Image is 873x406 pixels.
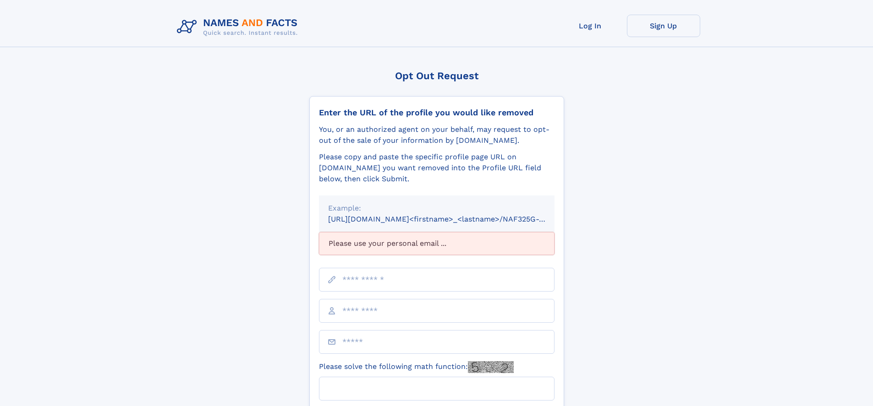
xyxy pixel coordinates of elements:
a: Sign Up [627,15,700,37]
small: [URL][DOMAIN_NAME]<firstname>_<lastname>/NAF325G-xxxxxxxx [328,215,572,223]
div: Enter the URL of the profile you would like removed [319,108,555,118]
div: Please copy and paste the specific profile page URL on [DOMAIN_NAME] you want removed into the Pr... [319,152,555,184]
a: Log In [554,15,627,37]
img: Logo Names and Facts [173,15,305,39]
div: Please use your personal email ... [319,232,555,255]
div: You, or an authorized agent on your behalf, may request to opt-out of the sale of your informatio... [319,124,555,146]
div: Opt Out Request [309,70,564,81]
div: Example: [328,203,545,214]
label: Please solve the following math function: [319,361,514,373]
